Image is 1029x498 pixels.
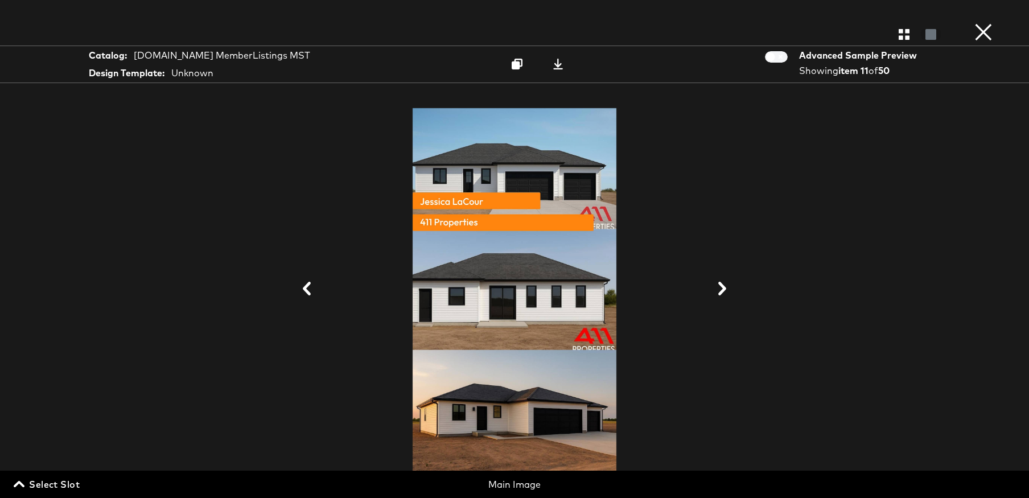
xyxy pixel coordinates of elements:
div: Advanced Sample Preview [799,49,921,62]
strong: item 11 [838,65,869,76]
strong: 50 [878,65,890,76]
div: Main Image [349,478,679,491]
div: Unknown [171,67,213,80]
strong: Catalog: [89,49,127,62]
div: [DOMAIN_NAME] MemberListings MST [134,49,310,62]
strong: Design Template: [89,67,164,80]
div: Showing of [799,64,921,77]
button: Select Slot [11,476,84,492]
span: Select Slot [16,476,80,492]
